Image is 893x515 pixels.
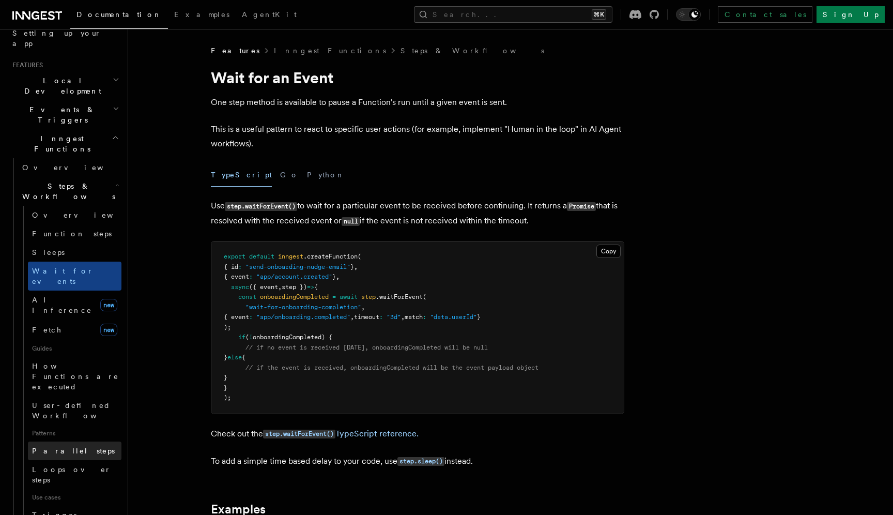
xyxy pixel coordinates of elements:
code: step.waitForEvent() [225,202,297,211]
span: // if no event is received [DATE], onboardingCompleted will be null [245,344,488,351]
span: : [249,273,253,280]
span: Events & Triggers [8,104,113,125]
a: User-defined Workflows [28,396,121,425]
p: This is a useful pattern to react to specific user actions (for example, implement "Human in the ... [211,122,624,151]
span: AgentKit [242,10,297,19]
span: { [242,354,245,361]
span: Local Development [8,75,113,96]
a: Loops over steps [28,460,121,489]
span: : [238,263,242,270]
span: ( [245,334,249,341]
span: "3d" [387,313,401,321]
span: onboardingCompleted) { [253,334,332,341]
span: AI Inference [32,296,92,314]
span: : [249,313,253,321]
span: Wait for events [32,267,94,285]
span: Overview [32,211,138,219]
span: Overview [22,163,129,172]
span: ( [423,293,426,300]
span: { event [224,313,249,321]
a: Sign Up [817,6,885,23]
span: .createFunction [303,253,358,260]
span: , [354,263,358,270]
span: export [224,253,245,260]
button: Go [280,163,299,187]
a: How Functions are executed [28,357,121,396]
button: Search...⌘K [414,6,612,23]
a: Wait for events [28,262,121,291]
span: Features [8,61,43,69]
a: Function steps [28,224,121,243]
span: = [332,293,336,300]
code: null [342,217,360,226]
button: Steps & Workflows [18,177,121,206]
span: step }) [282,283,307,291]
span: } [477,313,481,321]
a: Setting up your app [8,24,121,53]
button: Python [307,163,345,187]
span: , [350,313,354,321]
span: { event [224,273,249,280]
span: default [249,253,274,260]
span: { id [224,263,238,270]
span: Loops over steps [32,465,111,484]
span: "send-onboarding-nudge-email" [245,263,350,270]
span: else [227,354,242,361]
code: step.waitForEvent() [263,430,335,438]
span: ! [249,334,253,341]
span: Setting up your app [12,29,101,48]
a: step.waitForEvent()TypeScript reference. [263,429,419,438]
a: Overview [28,206,121,224]
span: ( [358,253,361,260]
p: Use to wait for a particular event to be received before continuing. It returns a that is resolve... [211,199,624,229]
span: How Functions are executed [32,362,119,391]
span: => [307,283,314,291]
a: Fetchnew [28,320,121,340]
span: Inngest Functions [8,133,112,154]
span: : [379,313,383,321]
span: "app/onboarding.completed" [256,313,350,321]
span: step [361,293,376,300]
span: Parallel steps [32,447,115,455]
button: Toggle dark mode [676,8,701,21]
a: Overview [18,158,121,177]
span: } [224,374,227,381]
p: One step method is available to pause a Function's run until a given event is sent. [211,95,624,110]
span: "app/account.created" [256,273,332,280]
p: To add a simple time based delay to your code, use instead. [211,454,624,469]
span: User-defined Workflows [32,401,125,420]
span: onboardingCompleted [260,293,329,300]
kbd: ⌘K [592,9,606,20]
a: Parallel steps [28,442,121,460]
button: Copy [596,245,621,258]
span: { [314,283,318,291]
span: ); [224,394,231,401]
span: const [238,293,256,300]
span: match [405,313,423,321]
span: .waitForEvent [376,293,423,300]
span: ); [224,324,231,331]
span: Steps & Workflows [18,181,115,202]
span: inngest [278,253,303,260]
span: new [100,299,117,311]
span: } [332,273,336,280]
span: // if the event is received, onboardingCompleted will be the event payload object [245,364,538,371]
span: , [336,273,340,280]
a: Steps & Workflows [401,46,544,56]
span: timeout [354,313,379,321]
button: TypeScript [211,163,272,187]
button: Events & Triggers [8,100,121,129]
code: step.sleep() [397,457,444,466]
a: Sleeps [28,243,121,262]
a: Inngest Functions [274,46,386,56]
span: Function steps [32,230,112,238]
span: Use cases [28,489,121,506]
p: Check out the [211,427,624,442]
span: } [224,354,227,361]
a: AgentKit [236,3,303,28]
span: Documentation [76,10,162,19]
span: async [231,283,249,291]
button: Inngest Functions [8,129,121,158]
span: } [350,263,354,270]
span: "data.userId" [430,313,477,321]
